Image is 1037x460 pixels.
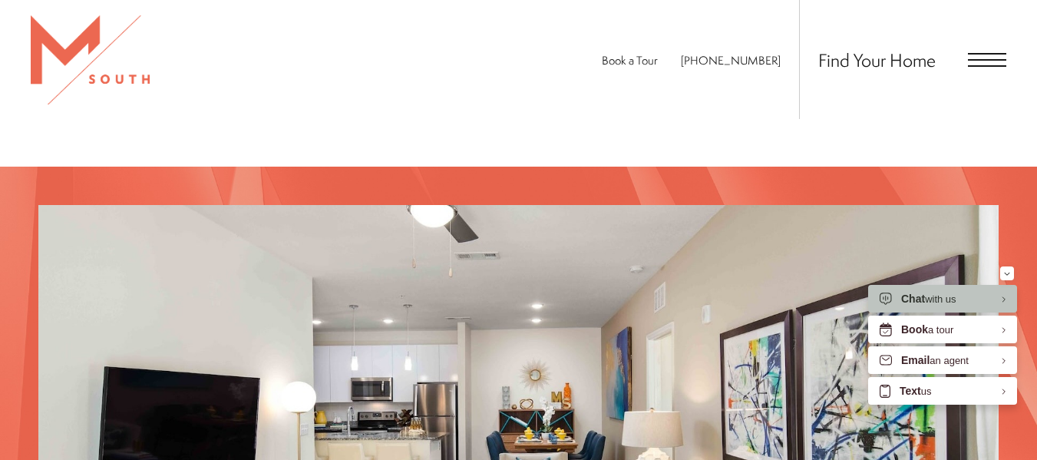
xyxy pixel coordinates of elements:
span: [PHONE_NUMBER] [681,52,781,68]
button: Open Menu [968,53,1006,67]
img: MSouth [31,15,150,104]
a: Book a Tour [602,52,658,68]
a: Call Us at 813-570-8014 [681,52,781,68]
a: Find Your Home [818,48,936,72]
